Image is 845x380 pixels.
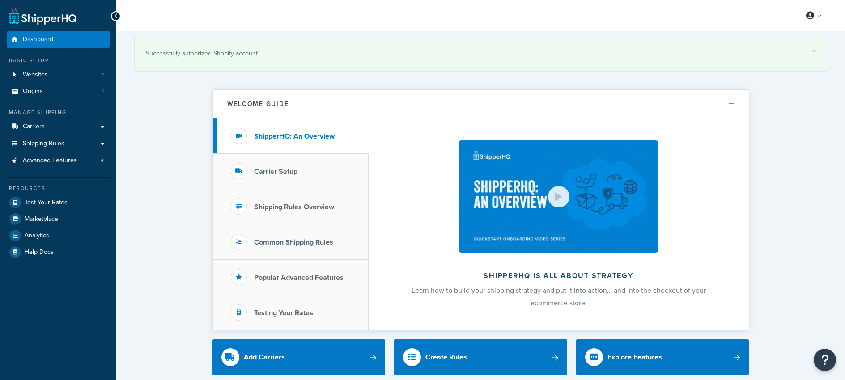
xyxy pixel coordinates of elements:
li: Advanced Features [7,152,110,169]
a: Advanced Features4 [7,152,110,169]
a: Test Your Rates [7,194,110,211]
h3: Testing Your Rates [254,309,313,317]
span: Analytics [25,232,49,240]
img: ShipperHQ is all about strategy [459,140,658,253]
span: Dashboard [23,36,53,43]
a: × [812,47,815,55]
div: Resources [7,185,110,192]
a: Dashboard [7,31,110,48]
div: Create Rules [425,351,467,363]
a: Websites1 [7,67,110,83]
span: Advanced Features [23,157,77,165]
div: Explore Features [607,351,662,363]
h3: ShipperHQ: An Overview [254,132,335,140]
h3: Common Shipping Rules [254,238,333,246]
a: Analytics [7,228,110,244]
a: Create Rules [394,339,567,375]
h3: Popular Advanced Features [254,274,344,282]
a: Explore Features [576,339,749,375]
span: 1 [102,71,104,79]
span: Help Docs [25,249,54,256]
h3: Carrier Setup [254,168,297,176]
span: Websites [23,71,48,79]
div: Basic Setup [7,57,110,64]
span: Learn how to build your shipping strategy and put it into action… and into the checkout of your e... [412,285,706,308]
span: Carriers [23,123,45,131]
li: Websites [7,67,110,83]
span: Origins [23,88,43,95]
span: Marketplace [25,215,58,223]
div: Successfully authorized Shopify account [146,47,815,60]
button: Open Resource Center [814,349,836,371]
span: Shipping Rules [23,140,64,148]
span: Test Your Rates [25,199,68,207]
h2: ShipperHQ is all about strategy [392,272,725,280]
h3: Shipping Rules Overview [254,203,334,211]
h2: Welcome Guide [227,101,289,107]
a: Marketplace [7,211,110,227]
a: Origins1 [7,83,110,100]
a: Add Carriers [212,339,386,375]
span: 4 [101,157,104,165]
div: Manage Shipping [7,109,110,116]
a: Shipping Rules [7,135,110,152]
a: Help Docs [7,244,110,260]
div: Add Carriers [244,351,285,363]
button: Welcome Guide [213,90,749,118]
a: Carriers [7,118,110,135]
li: Origins [7,83,110,100]
span: 1 [102,88,104,95]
